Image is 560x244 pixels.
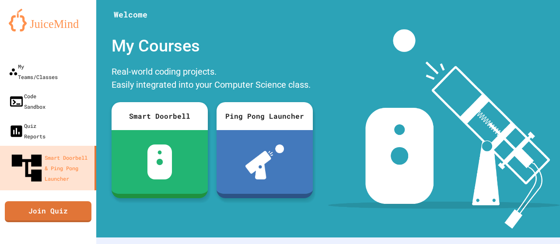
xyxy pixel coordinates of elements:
[112,102,208,130] div: Smart Doorbell
[107,63,317,96] div: Real-world coding projects. Easily integrated into your Computer Science class.
[328,29,560,229] img: banner-image-my-projects.png
[9,91,45,112] div: Code Sandbox
[245,144,284,179] img: ppl-with-ball.png
[9,150,91,186] div: Smart Doorbell & Ping Pong Launcher
[107,29,317,63] div: My Courses
[9,61,58,82] div: My Teams/Classes
[147,144,172,179] img: sdb-white.svg
[9,120,45,141] div: Quiz Reports
[5,201,91,222] a: Join Quiz
[9,9,87,31] img: logo-orange.svg
[217,102,313,130] div: Ping Pong Launcher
